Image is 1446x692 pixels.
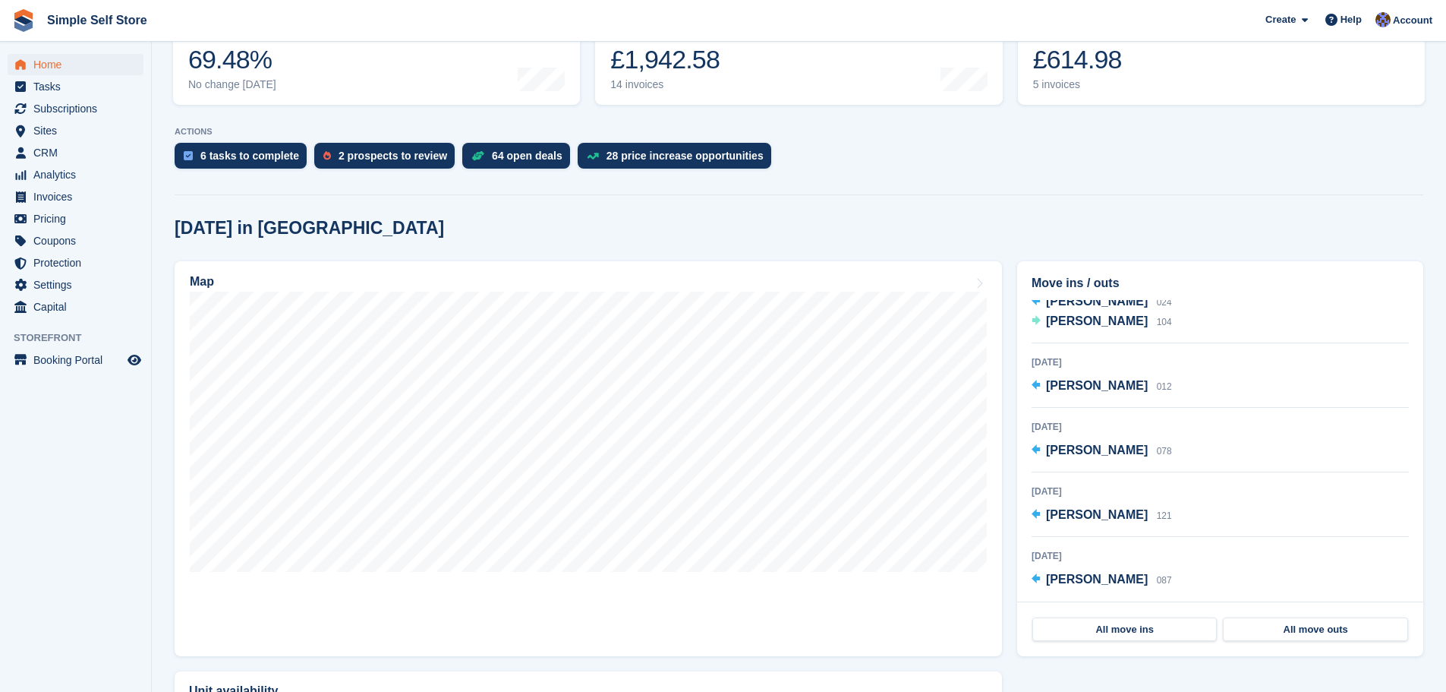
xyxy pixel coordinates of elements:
div: [DATE] [1032,355,1409,369]
a: [PERSON_NAME] 121 [1032,506,1172,526]
div: £1,942.58 [610,44,723,75]
a: 2 prospects to review [314,143,462,176]
img: prospect-51fa495bee0391a8d652442698ab0144808aea92771e9ea1ae160a38d050c398.svg [323,151,331,160]
div: 69.48% [188,44,276,75]
div: 64 open deals [492,150,562,162]
a: Map [175,261,1002,656]
a: menu [8,164,143,185]
span: 121 [1157,510,1172,521]
h2: [DATE] in [GEOGRAPHIC_DATA] [175,218,444,239]
img: Sharon Hughes [1375,12,1391,27]
span: Tasks [33,76,124,97]
a: Simple Self Store [41,8,153,33]
a: All move outs [1223,618,1407,642]
span: [PERSON_NAME] [1046,508,1148,521]
img: task-75834270c22a3079a89374b754ae025e5fb1db73e45f91037f5363f120a921f8.svg [184,151,193,160]
a: menu [8,120,143,141]
a: [PERSON_NAME] 104 [1032,312,1172,332]
span: Subscriptions [33,98,124,119]
p: ACTIONS [175,127,1423,137]
img: deal-1b604bf984904fb50ccaf53a9ad4b4a5d6e5aea283cecdc64d6e3604feb123c2.svg [471,150,484,161]
div: 5 invoices [1033,78,1137,91]
div: 28 price increase opportunities [606,150,764,162]
span: Help [1340,12,1362,27]
a: [PERSON_NAME] 087 [1032,570,1172,590]
a: Awaiting payment £614.98 5 invoices [1018,8,1425,105]
a: menu [8,76,143,97]
a: Month-to-date sales £1,942.58 14 invoices [595,8,1002,105]
a: 6 tasks to complete [175,143,314,176]
span: [PERSON_NAME] [1046,295,1148,308]
span: Sites [33,120,124,141]
a: [PERSON_NAME] 078 [1032,441,1172,461]
div: [DATE] [1032,420,1409,434]
span: Pricing [33,208,124,229]
span: Booking Portal [33,349,124,371]
a: menu [8,274,143,295]
div: No change [DATE] [188,78,276,91]
span: Invoices [33,186,124,207]
a: Preview store [125,351,143,369]
span: CRM [33,142,124,163]
a: Occupancy 69.48% No change [DATE] [173,8,580,105]
span: Storefront [14,330,151,346]
span: Capital [33,296,124,318]
span: [PERSON_NAME] [1046,444,1148,457]
div: 2 prospects to review [339,150,447,162]
a: menu [8,208,143,229]
div: [DATE] [1032,549,1409,563]
a: menu [8,252,143,273]
span: 024 [1157,297,1172,308]
div: 14 invoices [610,78,723,91]
a: menu [8,186,143,207]
span: 078 [1157,446,1172,457]
span: 087 [1157,575,1172,586]
div: £614.98 [1033,44,1137,75]
a: [PERSON_NAME] 012 [1032,377,1172,397]
div: 6 tasks to complete [200,150,299,162]
img: stora-icon-8386f47178a22dfd0bd8f6a31ec36ba5ce8667c1dd55bd0f319d3a0aa187defe.svg [12,9,35,32]
a: menu [8,230,143,251]
span: Settings [33,274,124,295]
a: menu [8,98,143,119]
a: 64 open deals [462,143,578,176]
span: Protection [33,252,124,273]
h2: Map [190,275,214,289]
span: [PERSON_NAME] [1046,573,1148,586]
h2: Move ins / outs [1032,274,1409,292]
span: Home [33,54,124,75]
a: [PERSON_NAME] 024 [1032,292,1172,312]
span: [PERSON_NAME] [1046,314,1148,327]
span: Create [1265,12,1296,27]
span: 104 [1157,317,1172,327]
a: menu [8,54,143,75]
a: menu [8,296,143,318]
div: [DATE] [1032,485,1409,498]
img: price_increase_opportunities-93ffe204e8149a01c8c9dc8f82e8f89637d9d84a8eef4429ea346261dce0b2c0.svg [587,153,599,160]
a: menu [8,349,143,371]
span: Coupons [33,230,124,251]
span: [PERSON_NAME] [1046,379,1148,392]
a: All move ins [1032,618,1217,642]
a: menu [8,142,143,163]
span: Account [1393,13,1432,28]
span: Analytics [33,164,124,185]
a: 28 price increase opportunities [578,143,779,176]
span: 012 [1157,381,1172,392]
